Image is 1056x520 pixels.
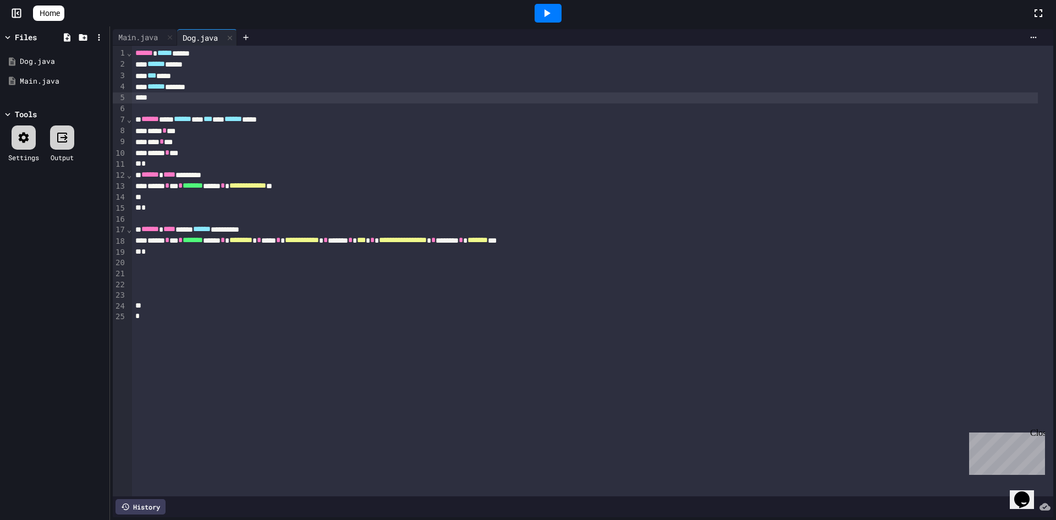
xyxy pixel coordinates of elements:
[113,81,127,92] div: 4
[113,48,127,59] div: 1
[177,29,237,46] div: Dog.java
[8,152,39,162] div: Settings
[113,225,127,236] div: 17
[113,280,127,291] div: 22
[113,92,127,103] div: 5
[113,181,127,192] div: 13
[40,8,60,19] span: Home
[113,290,127,301] div: 23
[113,170,127,181] div: 12
[113,59,127,70] div: 2
[20,56,106,67] div: Dog.java
[113,29,177,46] div: Main.java
[113,31,163,43] div: Main.java
[113,301,127,312] div: 24
[4,4,76,70] div: Chat with us now!Close
[113,269,127,280] div: 21
[127,115,132,124] span: Fold line
[127,48,132,57] span: Fold line
[113,236,127,247] div: 18
[116,499,166,514] div: History
[113,148,127,159] div: 10
[113,258,127,269] div: 20
[113,311,127,322] div: 25
[15,108,37,120] div: Tools
[113,192,127,203] div: 14
[113,114,127,125] div: 7
[1010,476,1045,509] iframe: chat widget
[113,136,127,147] div: 9
[127,225,132,234] span: Fold line
[33,6,64,21] a: Home
[113,125,127,136] div: 8
[113,159,127,170] div: 11
[113,103,127,114] div: 6
[20,76,106,87] div: Main.java
[177,32,223,43] div: Dog.java
[113,214,127,225] div: 16
[127,171,132,179] span: Fold line
[51,152,74,162] div: Output
[15,31,37,43] div: Files
[965,428,1045,475] iframe: chat widget
[113,203,127,214] div: 15
[113,70,127,81] div: 3
[113,247,127,258] div: 19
